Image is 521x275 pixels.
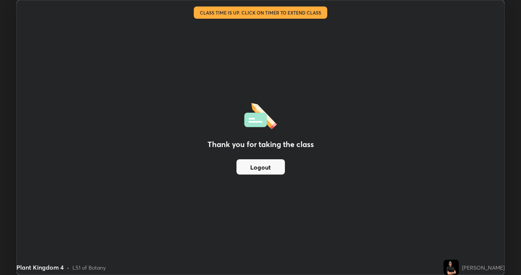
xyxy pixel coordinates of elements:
img: offlineFeedback.1438e8b3.svg [244,100,277,129]
div: Plant Kingdom 4 [16,263,64,272]
div: • [67,264,69,272]
button: Logout [236,159,285,175]
h2: Thank you for taking the class [207,139,314,150]
img: 2bae6509bf0947e3a873d2d6ab89f9eb.jpg [444,260,459,275]
div: L51 of Botany [72,264,106,272]
div: [PERSON_NAME] [462,264,505,272]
